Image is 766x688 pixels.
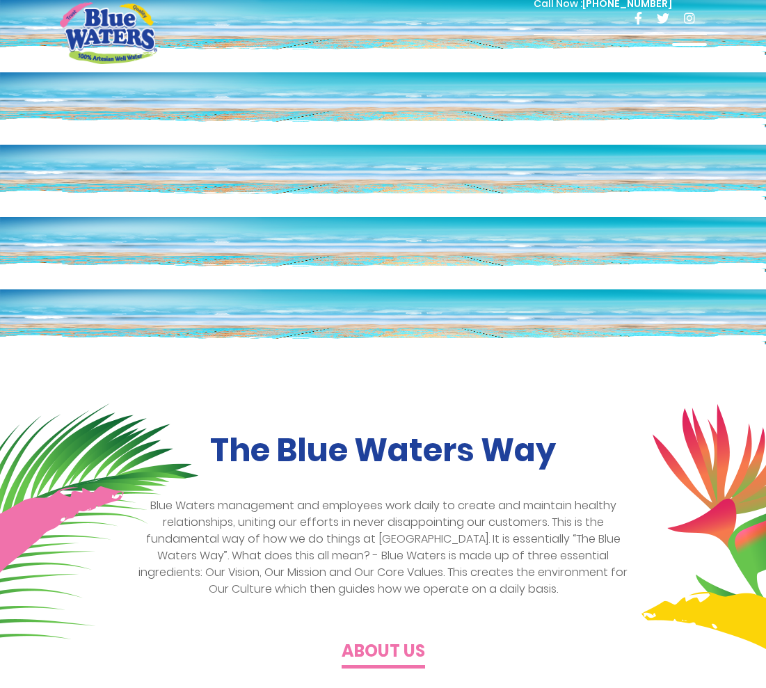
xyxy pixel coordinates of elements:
[60,431,707,470] h2: The Blue Waters Way
[60,2,157,63] a: store logo
[131,497,635,598] p: Blue Waters management and employees work daily to create and maintain healthy relationships, uni...
[342,641,425,662] h4: About us
[342,645,425,661] a: About us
